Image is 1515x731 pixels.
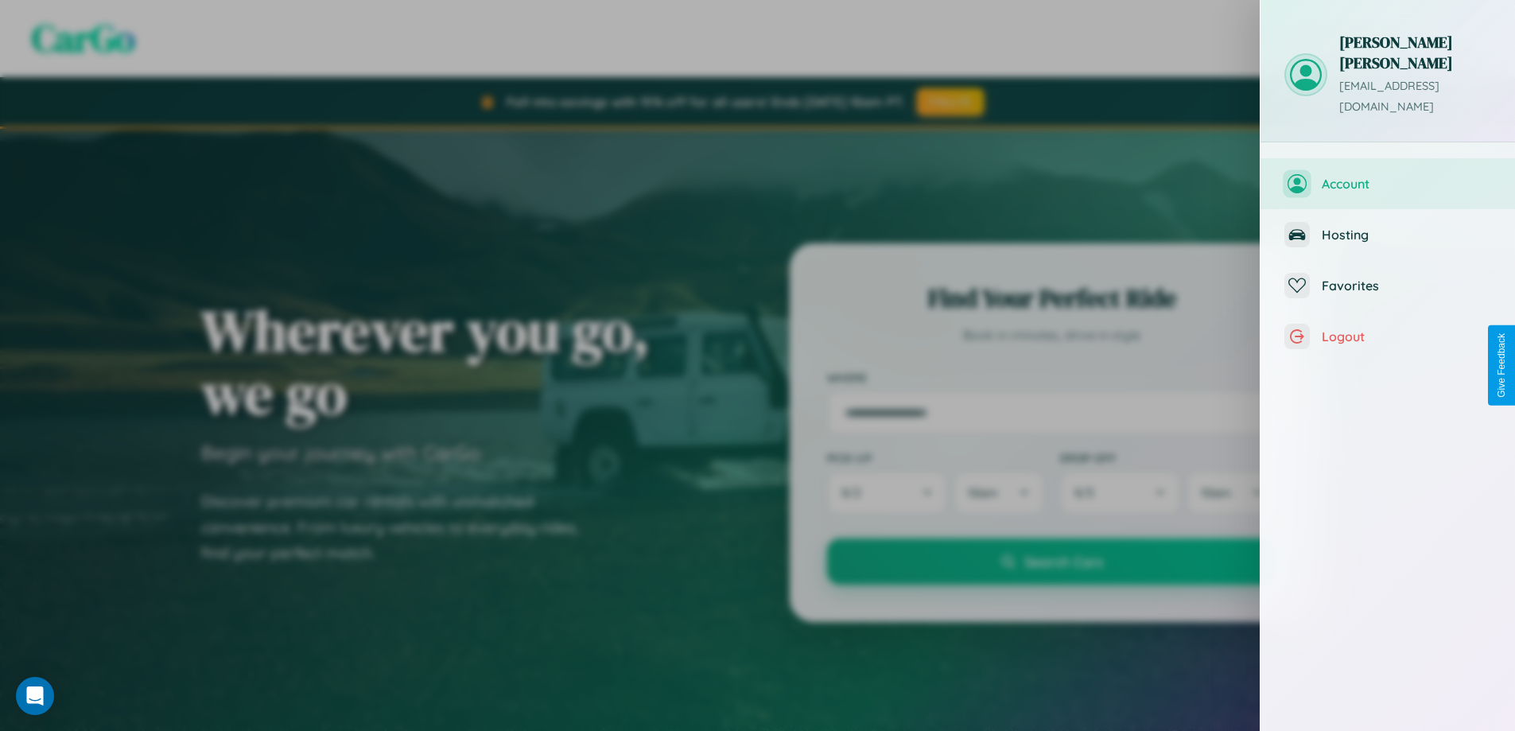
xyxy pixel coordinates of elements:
p: [EMAIL_ADDRESS][DOMAIN_NAME] [1339,76,1491,118]
span: Account [1322,176,1491,192]
button: Hosting [1261,209,1515,260]
button: Favorites [1261,260,1515,311]
span: Favorites [1322,278,1491,294]
span: Hosting [1322,227,1491,243]
div: Give Feedback [1496,333,1507,398]
span: Logout [1322,329,1491,344]
div: Open Intercom Messenger [16,677,54,715]
button: Account [1261,158,1515,209]
button: Logout [1261,311,1515,362]
h3: [PERSON_NAME] [PERSON_NAME] [1339,32,1491,73]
